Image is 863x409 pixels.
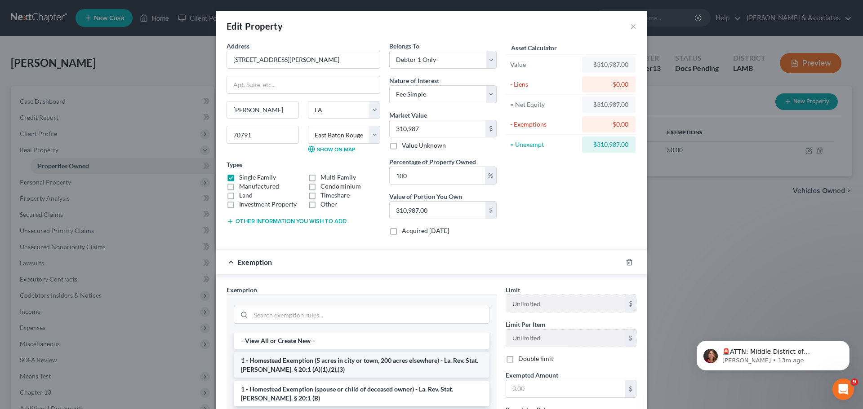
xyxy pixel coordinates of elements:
li: --View All or Create New-- [234,333,489,349]
div: = Net Equity [510,100,578,109]
input: Enter zip... [227,126,299,144]
label: Nature of Interest [389,76,439,85]
div: $ [485,120,496,137]
label: Acquired [DATE] [402,226,449,235]
input: 0.00 [506,380,625,397]
label: Percentage of Property Owned [389,157,476,167]
input: Enter address... [227,51,380,68]
div: $310,987.00 [589,60,628,69]
span: Address [227,42,249,50]
label: Multi Family [320,173,356,182]
button: × [630,21,636,31]
iframe: Intercom notifications message [683,322,863,385]
label: Condominium [320,182,361,191]
div: - Liens [510,80,578,89]
input: 0.00 [390,202,485,219]
div: $ [625,295,636,312]
div: % [485,167,496,184]
div: $310,987.00 [589,140,628,149]
label: Types [227,160,242,169]
iframe: Intercom live chat [832,378,854,400]
input: -- [506,295,625,312]
input: -- [506,330,625,347]
label: Market Value [389,110,427,120]
span: Exempted Amount [506,371,558,379]
span: Belongs To [389,42,419,50]
input: Search exemption rules... [251,306,489,323]
div: - Exemptions [510,120,578,129]
label: Single Family [239,173,276,182]
span: Exemption [237,258,272,266]
div: $310,987.00 [589,100,628,109]
button: Other information you wish to add [227,218,347,225]
input: 0.00 [390,167,485,184]
label: Double limit [518,354,553,363]
label: Land [239,191,253,200]
li: 1 - Homestead Exemption (spouse or child of deceased owner) - La. Rev. Stat. [PERSON_NAME]. § 20:... [234,381,489,406]
div: Value [510,60,578,69]
div: = Unexempt [510,140,578,149]
input: Apt, Suite, etc... [227,76,380,93]
li: 1 - Homestead Exemption (5 acres in city or town, 200 acres elsewhere) - La. Rev. Stat. [PERSON_N... [234,352,489,378]
div: $ [625,330,636,347]
div: Edit Property [227,20,283,32]
input: Enter city... [227,101,298,119]
a: Show on Map [308,145,355,153]
label: Limit Per Item [506,320,545,329]
label: Value of Portion You Own [389,192,462,201]
label: Timeshare [320,191,350,200]
label: Asset Calculator [511,43,557,53]
div: $ [625,380,636,397]
label: Value Unknown [402,141,446,150]
span: 9 [851,378,858,386]
div: $0.00 [589,80,628,89]
input: 0.00 [390,120,485,137]
div: $0.00 [589,120,628,129]
label: Manufactured [239,182,279,191]
span: Exemption [227,286,257,294]
span: Limit [506,286,520,294]
label: Other [320,200,337,209]
label: Investment Property [239,200,297,209]
div: $ [485,202,496,219]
